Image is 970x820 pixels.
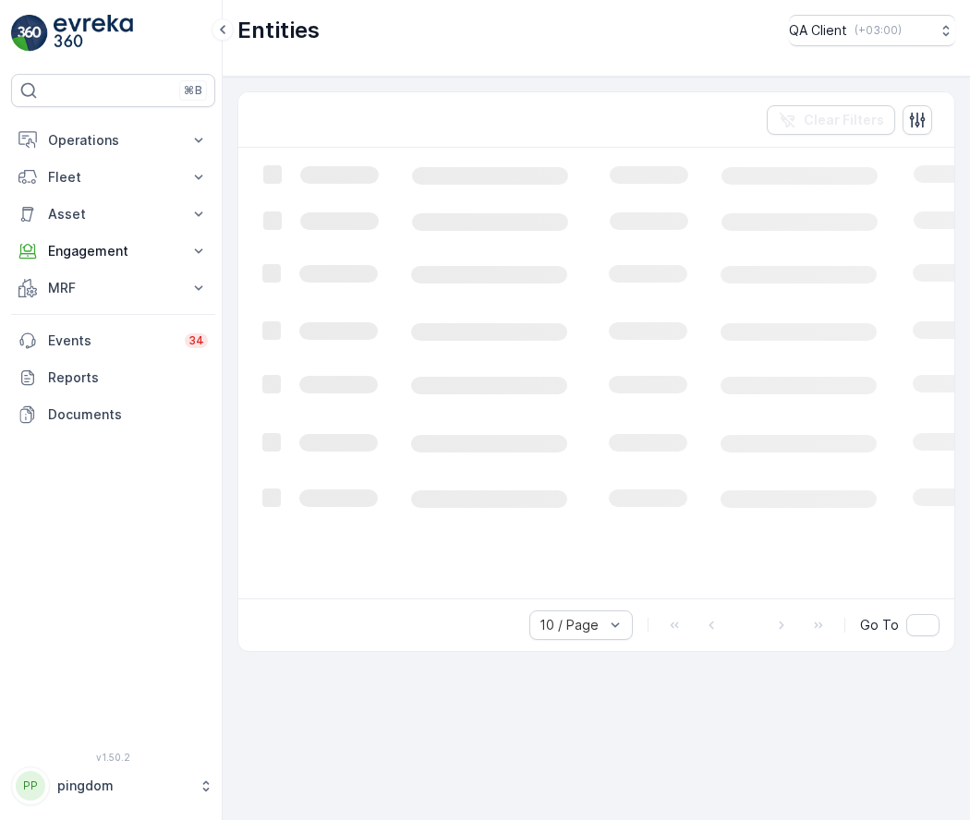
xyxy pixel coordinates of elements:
p: MRF [48,279,178,297]
p: ⌘B [184,83,202,98]
button: Operations [11,122,215,159]
p: Documents [48,405,208,424]
p: ( +03:00 ) [855,23,902,38]
a: Reports [11,359,215,396]
span: v 1.50.2 [11,752,215,763]
button: Clear Filters [767,105,895,135]
button: MRF [11,270,215,307]
button: Engagement [11,233,215,270]
div: PP [16,771,45,801]
p: Entities [237,16,320,45]
a: Events34 [11,322,215,359]
button: Asset [11,196,215,233]
button: Fleet [11,159,215,196]
button: PPpingdom [11,766,215,805]
p: Operations [48,131,178,150]
img: logo_light-DOdMpM7g.png [54,15,133,52]
p: QA Client [789,21,847,40]
a: Documents [11,396,215,433]
p: 34 [188,333,204,348]
span: Go To [860,616,899,634]
p: Reports [48,368,208,387]
p: Engagement [48,242,178,260]
button: QA Client(+03:00) [789,15,955,46]
p: Events [48,332,174,350]
img: logo [11,15,48,52]
p: Clear Filters [804,111,884,129]
p: Asset [48,205,178,223]
p: pingdom [57,777,189,795]
p: Fleet [48,168,178,187]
